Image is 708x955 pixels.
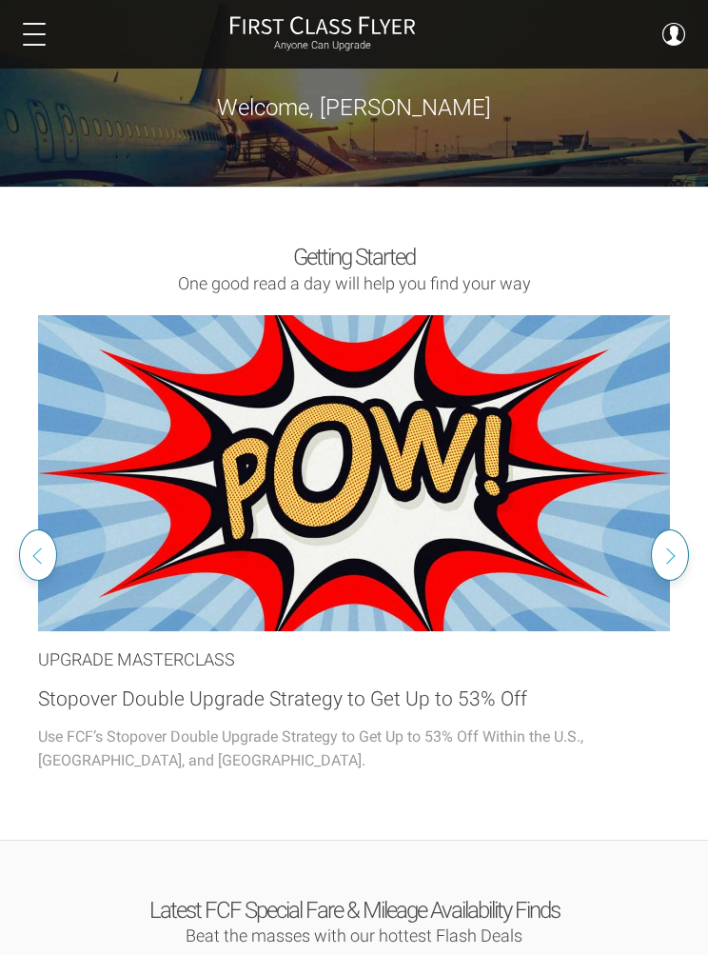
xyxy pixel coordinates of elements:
[38,725,670,773] p: Use FCF’s Stopover Double Upgrade Strategy to Get Up to 53% Off Within the U.S., [GEOGRAPHIC_DATA...
[229,15,416,53] a: First Class FlyerAnyone Can Upgrade
[186,925,522,945] span: Beat the masses with our hottest Flash Deals
[217,94,491,121] span: Welcome, [PERSON_NAME]
[149,897,560,924] span: Latest FCF Special Fare & Mileage Availability Finds
[38,315,670,773] a: UPGRADE MASTERCLASS Stopover Double Upgrade Strategy to Get Up to 53% Off Use FCF’s Stopover Doub...
[651,529,689,581] button: Next slide
[38,688,670,710] h2: Stopover Double Upgrade Strategy to Get Up to 53% Off
[229,39,416,52] small: Anyone Can Upgrade
[293,244,415,270] span: Getting Started
[178,273,531,293] span: One good read a day will help you find your way
[19,529,57,581] button: Previous slide
[229,15,416,35] img: First Class Flyer
[38,650,670,669] h3: UPGRADE MASTERCLASS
